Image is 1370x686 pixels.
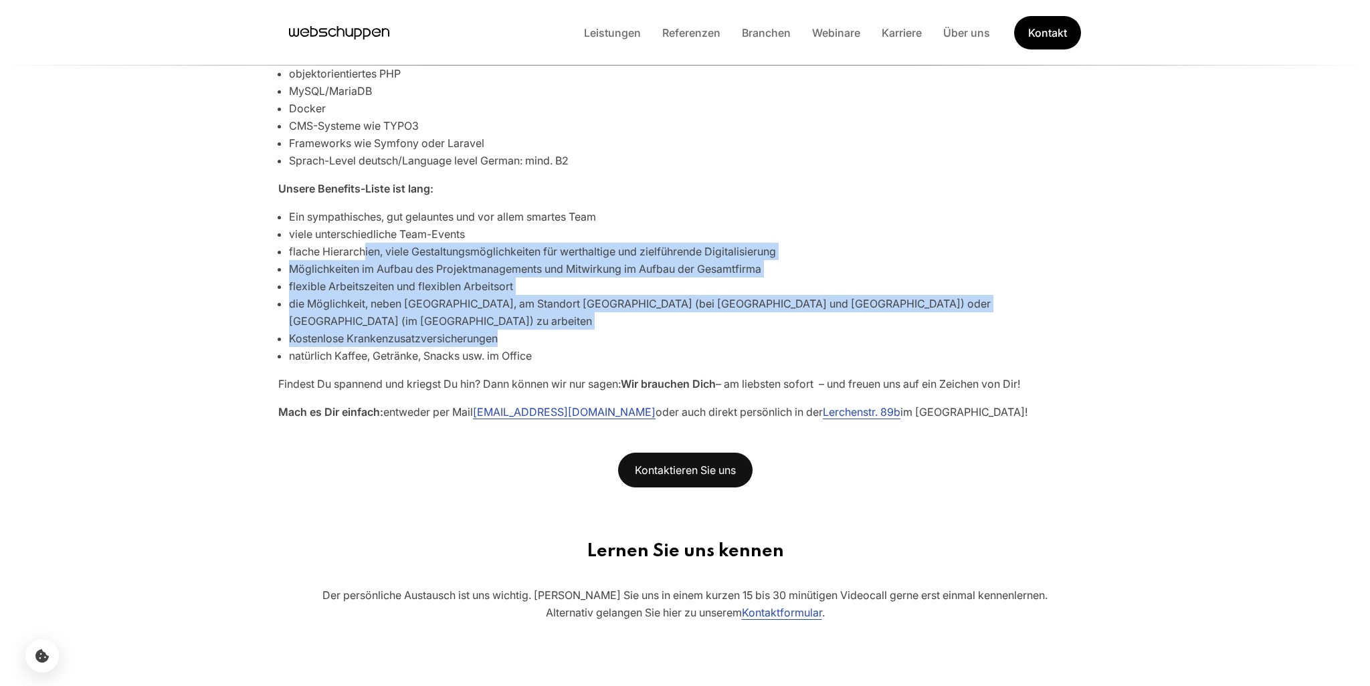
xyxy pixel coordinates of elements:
li: Ein sympathisches, gut gelauntes und vor allem smartes Team [289,208,1092,225]
a: Lerchenstr. 89b [823,405,900,419]
p: entweder per Mail oder auch direkt persönlich in der im [GEOGRAPHIC_DATA]! [278,403,1092,421]
strong: Wir brauchen Dich [621,377,716,390]
a: Leistungen [573,26,652,39]
li: Docker [289,100,1092,117]
li: flache Hierarchien, viele Gestaltungsmöglichkeiten für werthaltige und zielführende Digitalisierung [289,243,1092,260]
a: Kontaktieren Sie uns [618,453,753,487]
li: Möglichkeiten im Aufbau des Projektmanagements und Mitwirkung im Aufbau der Gesamtfirma [289,260,1092,277]
strong: Unsere Benefits-Liste ist lang: [278,182,433,195]
a: Über uns [933,26,1001,39]
button: Cookie-Einstellungen öffnen [25,639,59,673]
a: Hauptseite besuchen [289,23,389,43]
a: Webinare [801,26,871,39]
h3: Lernen Sie uns kennen [238,541,1132,562]
li: Kostenlose Krankenzusatzversicherungen [289,330,1092,347]
li: Frameworks wie Symfony oder Laravel [289,134,1092,152]
a: Get Started [1014,16,1081,49]
li: MySQL/MariaDB [289,82,1092,100]
p: Der persönliche Austausch ist uns wichtig. [PERSON_NAME] Sie uns in einem kurzen 15 bis 30 minüti... [257,586,1113,621]
li: viele unterschiedliche Team-Events [289,225,1092,243]
a: Branchen [731,26,801,39]
li: CMS-Systeme wie TYPO3 [289,117,1092,134]
p: Findest Du spannend und kriegst Du hin? Dann können wir nur sagen: – am liebsten sofort – und fre... [278,375,1092,392]
li: natürlich Kaffee, Getränke, Snacks usw. im Office [289,347,1092,364]
a: [EMAIL_ADDRESS][DOMAIN_NAME] [473,405,656,419]
a: Referenzen [652,26,731,39]
li: Sprach-Level deutsch/Language level German: mind. B2 [289,152,1092,169]
strong: Mach es Dir einfach: [278,405,383,419]
li: objektorientiertes PHP [289,65,1092,82]
li: die Möglichkeit, neben [GEOGRAPHIC_DATA], am Standort [GEOGRAPHIC_DATA] (bei [GEOGRAPHIC_DATA] un... [289,295,1092,330]
a: Karriere [871,26,933,39]
li: flexible Arbeitszeiten und flexiblen Arbeitsort [289,277,1092,295]
a: Kontaktformular [742,606,822,619]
